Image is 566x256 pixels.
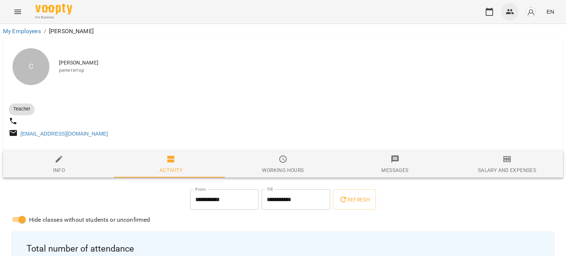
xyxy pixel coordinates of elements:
li: / [44,27,46,36]
p: [PERSON_NAME] [49,27,94,36]
span: репетитор [59,67,557,74]
div: Working hours [262,166,304,175]
div: С [13,48,49,85]
span: Total number of attendance [27,243,539,255]
div: Info [53,166,65,175]
div: Activity [160,166,182,175]
button: Menu [9,3,27,21]
span: [PERSON_NAME] [59,59,557,67]
span: Hide classes without students or unconfirmed [29,215,150,224]
span: Teacher [9,106,35,112]
span: Refresh [339,195,370,204]
div: Salary and Expenses [478,166,536,175]
img: Voopty Logo [35,4,72,14]
nav: breadcrumb [3,27,563,36]
button: EN [544,5,557,18]
span: For Business [35,15,72,20]
a: My Employees [3,28,41,35]
img: avatar_s.png [526,7,536,17]
button: Refresh [333,189,376,210]
div: Messages [381,166,408,175]
a: [EMAIL_ADDRESS][DOMAIN_NAME] [21,131,108,137]
span: EN [546,8,554,15]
